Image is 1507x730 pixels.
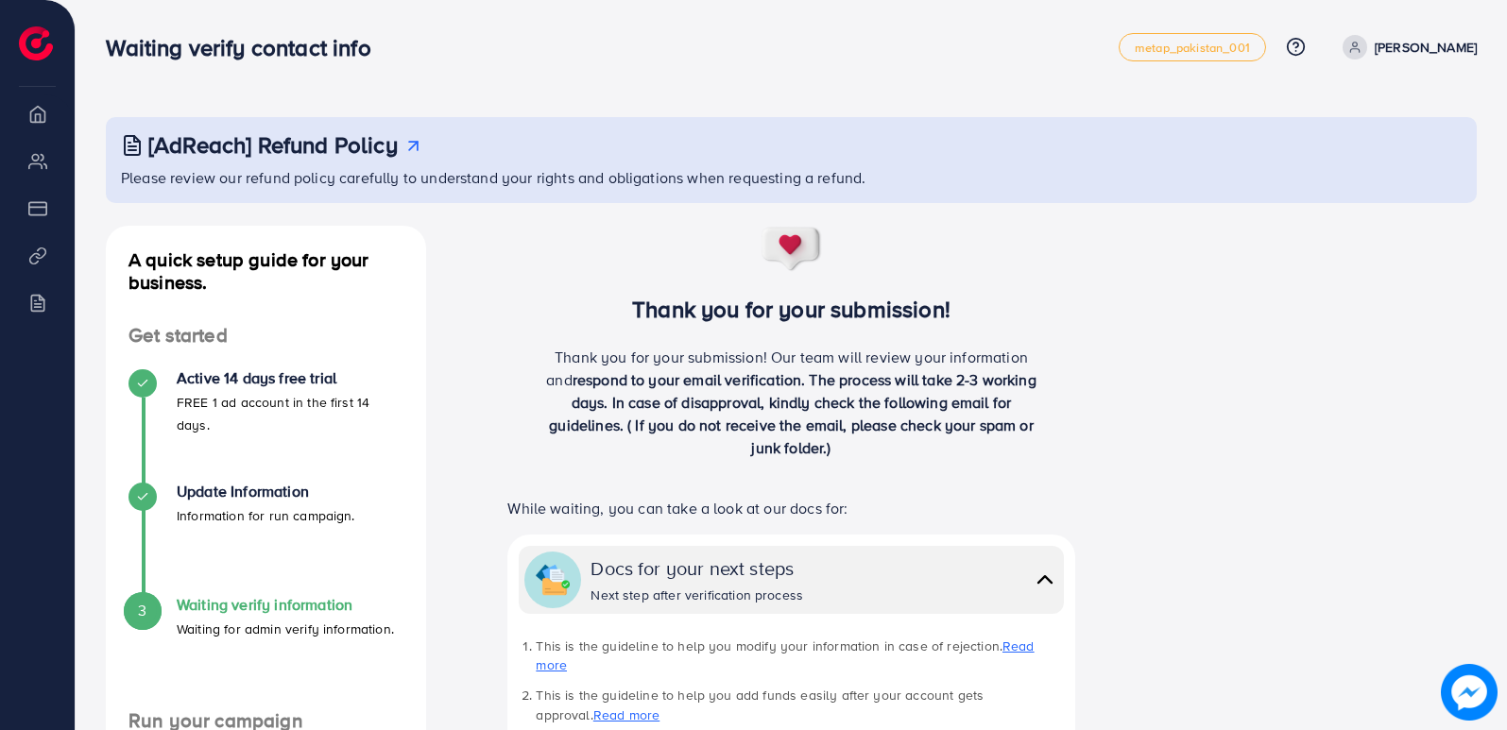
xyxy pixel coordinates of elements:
[121,166,1465,189] p: Please review our refund policy carefully to understand your rights and obligations when requesti...
[1375,36,1477,59] p: [PERSON_NAME]
[591,586,803,604] div: Next step after verification process
[106,324,426,348] h4: Get started
[19,26,53,60] img: logo
[536,637,1034,674] a: Read more
[761,226,823,273] img: success
[138,600,146,621] span: 3
[1135,42,1250,54] span: metap_pakistan_001
[1335,35,1477,59] a: [PERSON_NAME]
[106,34,385,61] h3: Waiting verify contact info
[177,618,394,640] p: Waiting for admin verify information.
[148,131,398,159] h3: [AdReach] Refund Policy
[106,483,426,596] li: Update Information
[177,391,403,436] p: FREE 1 ad account in the first 14 days.
[106,248,426,294] h4: A quick setup guide for your business.
[536,563,570,597] img: collapse
[591,554,803,582] div: Docs for your next steps
[177,504,355,527] p: Information for run campaign.
[1119,33,1266,61] a: metap_pakistan_001
[106,596,426,709] li: Waiting verify information
[177,596,394,614] h4: Waiting verify information
[507,497,1074,519] p: While waiting, you can take a look at our docs for:
[536,686,1063,724] li: This is the guideline to help you add funds easily after your account gets approval.
[177,483,355,501] h4: Update Information
[593,705,659,724] a: Read more
[106,369,426,483] li: Active 14 days free trial
[1032,566,1058,593] img: collapse
[1441,664,1498,721] img: image
[476,296,1106,323] h3: Thank you for your submission!
[539,346,1044,459] p: Thank you for your submission! Our team will review your information and
[177,369,403,387] h4: Active 14 days free trial
[549,369,1036,458] span: respond to your email verification. The process will take 2-3 working days. In case of disapprova...
[536,637,1063,675] li: This is the guideline to help you modify your information in case of rejection.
